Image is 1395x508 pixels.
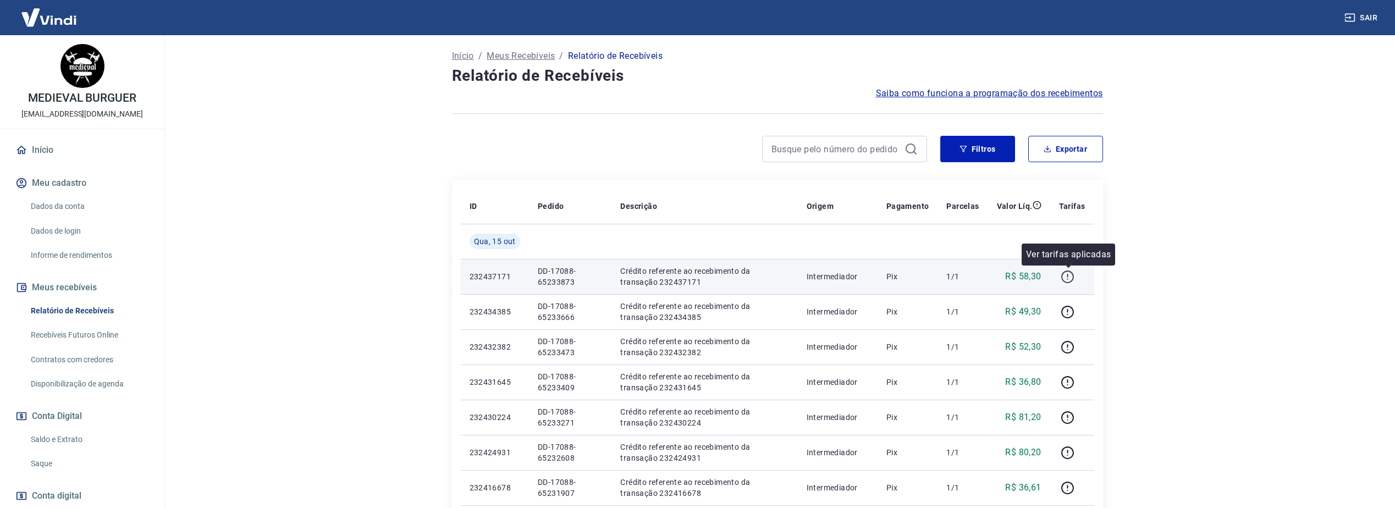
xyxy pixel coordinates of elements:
input: Busque pelo número do pedido [771,141,900,157]
p: Crédito referente ao recebimento da transação 232416678 [620,477,789,499]
a: Início [452,49,474,63]
a: Informe de rendimentos [26,244,151,267]
p: MEDIEVAL BURGUER [28,92,136,104]
p: Intermediador [807,482,869,493]
p: 1/1 [946,306,979,317]
p: DD-17088-65233666 [538,301,603,323]
p: 232437171 [470,271,520,282]
p: R$ 36,61 [1005,481,1041,494]
p: 1/1 [946,341,979,352]
p: 232432382 [470,341,520,352]
p: Origem [807,201,834,212]
button: Meu cadastro [13,171,151,195]
p: Pix [886,482,929,493]
img: 95116979-8a85-443e-90bc-31d54ffe1430.jpeg [60,44,104,88]
a: Meus Recebíveis [487,49,555,63]
p: Crédito referente ao recebimento da transação 232434385 [620,301,789,323]
p: Crédito referente ao recebimento da transação 232431645 [620,371,789,393]
a: Recebíveis Futuros Online [26,324,151,346]
p: Valor Líq. [997,201,1033,212]
span: Qua, 15 out [474,236,516,247]
a: Conta digital [13,484,151,508]
p: Crédito referente ao recebimento da transação 232424931 [620,441,789,463]
p: R$ 81,20 [1005,411,1041,424]
span: Conta digital [32,488,81,504]
a: Dados de login [26,220,151,242]
a: Dados da conta [26,195,151,218]
p: Crédito referente ao recebimento da transação 232430224 [620,406,789,428]
p: 232424931 [470,447,520,458]
button: Meus recebíveis [13,275,151,300]
p: 1/1 [946,447,979,458]
p: Pedido [538,201,564,212]
p: Intermediador [807,447,869,458]
p: ID [470,201,477,212]
p: Intermediador [807,412,869,423]
img: Vindi [13,1,85,34]
p: 232416678 [470,482,520,493]
p: Pix [886,377,929,388]
p: Pagamento [886,201,929,212]
h4: Relatório de Recebíveis [452,65,1103,87]
p: 232434385 [470,306,520,317]
p: Intermediador [807,271,869,282]
p: R$ 49,30 [1005,305,1041,318]
p: Crédito referente ao recebimento da transação 232437171 [620,266,789,288]
p: Crédito referente ao recebimento da transação 232432382 [620,336,789,358]
p: R$ 58,30 [1005,270,1041,283]
p: Pix [886,341,929,352]
a: Saiba como funciona a programação dos recebimentos [876,87,1103,100]
p: Pix [886,412,929,423]
p: 1/1 [946,412,979,423]
button: Sair [1342,8,1382,28]
button: Filtros [940,136,1015,162]
p: 232430224 [470,412,520,423]
p: Parcelas [946,201,979,212]
a: Saque [26,452,151,475]
p: DD-17088-65233271 [538,406,603,428]
p: Pix [886,306,929,317]
a: Relatório de Recebíveis [26,300,151,322]
p: / [559,49,563,63]
a: Início [13,138,151,162]
p: DD-17088-65233873 [538,266,603,288]
p: Descrição [620,201,657,212]
p: / [478,49,482,63]
p: Pix [886,271,929,282]
p: R$ 80,20 [1005,446,1041,459]
p: DD-17088-65233473 [538,336,603,358]
button: Exportar [1028,136,1103,162]
p: Ver tarifas aplicadas [1026,248,1111,261]
p: 232431645 [470,377,520,388]
a: Saldo e Extrato [26,428,151,451]
p: 1/1 [946,271,979,282]
p: Intermediador [807,306,869,317]
p: DD-17088-65232608 [538,441,603,463]
p: [EMAIL_ADDRESS][DOMAIN_NAME] [21,108,143,120]
p: Intermediador [807,377,869,388]
p: 1/1 [946,482,979,493]
p: Relatório de Recebíveis [568,49,663,63]
p: Tarifas [1059,201,1085,212]
p: R$ 36,80 [1005,376,1041,389]
button: Conta Digital [13,404,151,428]
p: DD-17088-65233409 [538,371,603,393]
p: Pix [886,447,929,458]
p: 1/1 [946,377,979,388]
a: Disponibilização de agenda [26,373,151,395]
p: R$ 52,30 [1005,340,1041,354]
p: Intermediador [807,341,869,352]
p: DD-17088-65231907 [538,477,603,499]
a: Contratos com credores [26,349,151,371]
